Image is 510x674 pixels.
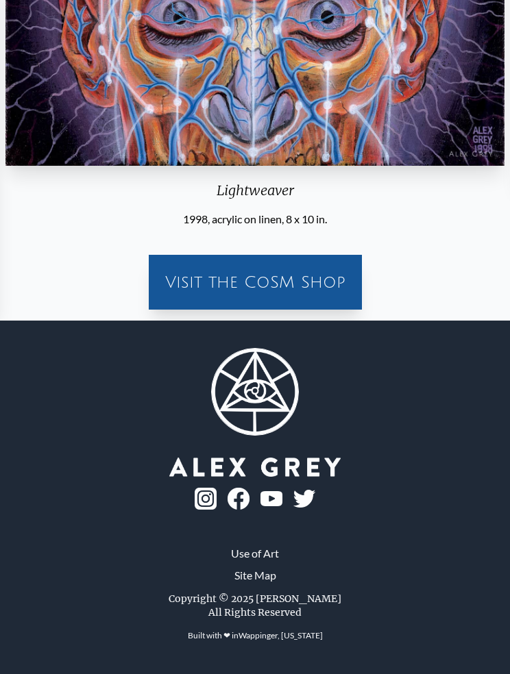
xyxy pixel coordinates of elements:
[228,488,250,510] img: fb-logo.png
[208,606,302,619] div: All Rights Reserved
[169,592,341,606] div: Copyright © 2025 [PERSON_NAME]
[231,545,279,562] a: Use of Art
[234,567,276,584] a: Site Map
[182,625,328,647] div: Built with ❤ in
[154,260,356,304] a: Visit the CoSM Shop
[260,491,282,507] img: youtube-logo.png
[195,488,217,510] img: ig-logo.png
[293,490,315,508] img: twitter-logo.png
[239,630,323,640] a: Wappinger, [US_STATE]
